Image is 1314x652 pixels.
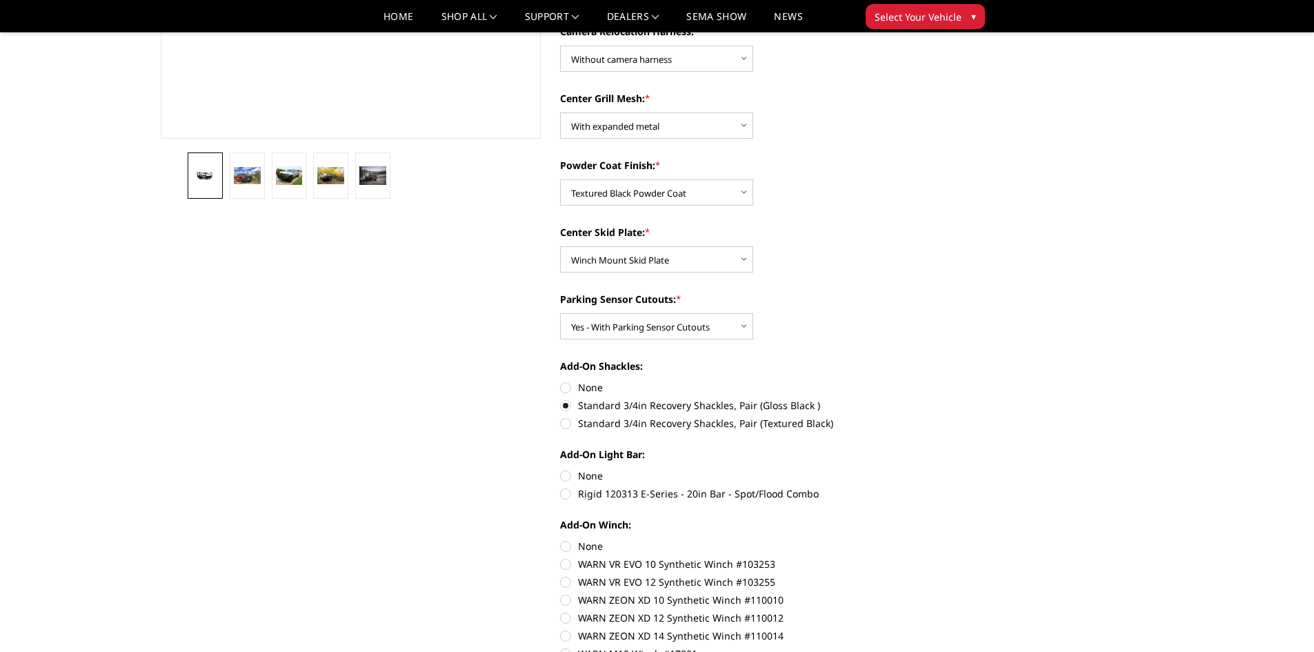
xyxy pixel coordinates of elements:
label: Standard 3/4in Recovery Shackles, Pair (Gloss Black ) [560,398,941,413]
a: Home [384,12,413,32]
span: Select Your Vehicle [875,10,962,24]
label: WARN VR EVO 12 Synthetic Winch #103255 [560,575,941,589]
label: Rigid 120313 E-Series - 20in Bar - Spot/Flood Combo [560,486,941,501]
img: 2015-2019 Chevrolet 2500-3500 - T2 Series - Extreme Front Bumper (receiver or winch) [317,167,344,185]
a: Support [525,12,579,32]
label: Center Grill Mesh: [560,91,941,106]
a: SEMA Show [686,12,746,32]
a: News [774,12,802,32]
label: WARN VR EVO 10 Synthetic Winch #103253 [560,557,941,571]
label: None [560,539,941,553]
img: 2015-2019 Chevrolet 2500-3500 - T2 Series - Extreme Front Bumper (receiver or winch) [276,166,303,186]
label: Powder Coat Finish: [560,158,941,172]
span: ▾ [971,9,976,23]
label: None [560,468,941,483]
img: 2015-2019 Chevrolet 2500-3500 - T2 Series - Extreme Front Bumper (receiver or winch) [192,168,219,182]
label: Parking Sensor Cutouts: [560,292,941,306]
label: WARN ZEON XD 14 Synthetic Winch #110014 [560,629,941,643]
label: Center Skid Plate: [560,225,941,239]
a: Dealers [607,12,659,32]
label: Add-On Shackles: [560,359,941,373]
label: None [560,380,941,395]
label: Add-On Light Bar: [560,447,941,462]
label: Standard 3/4in Recovery Shackles, Pair (Textured Black) [560,416,941,431]
img: 2015-2019 Chevrolet 2500-3500 - T2 Series - Extreme Front Bumper (receiver or winch) [359,166,386,184]
a: shop all [441,12,497,32]
label: WARN ZEON XD 12 Synthetic Winch #110012 [560,611,941,625]
img: 2015-2019 Chevrolet 2500-3500 - T2 Series - Extreme Front Bumper (receiver or winch) [234,167,261,185]
iframe: Chat Widget [1245,586,1314,652]
label: WARN ZEON XD 10 Synthetic Winch #110010 [560,593,941,607]
button: Select Your Vehicle [866,4,985,29]
label: Add-On Winch: [560,517,941,532]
